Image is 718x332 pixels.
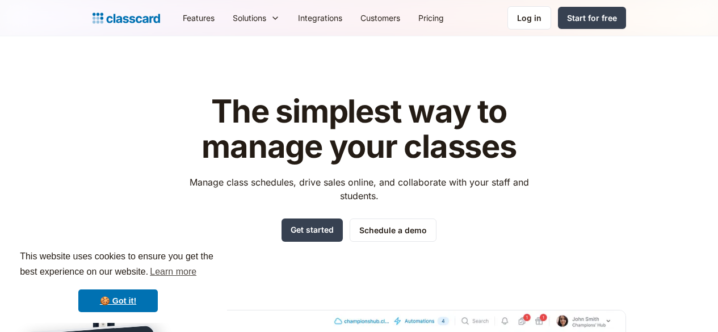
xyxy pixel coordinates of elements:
div: Start for free [567,12,617,24]
div: Log in [517,12,541,24]
a: Log in [507,6,551,30]
div: Solutions [224,5,289,31]
a: dismiss cookie message [78,289,158,312]
span: This website uses cookies to ensure you get the best experience on our website. [20,250,216,280]
a: Pricing [409,5,453,31]
a: Get started [282,218,343,242]
a: Features [174,5,224,31]
a: Schedule a demo [350,218,436,242]
a: learn more about cookies [148,263,198,280]
a: Customers [351,5,409,31]
div: Solutions [233,12,266,24]
a: home [93,10,160,26]
a: Integrations [289,5,351,31]
p: Manage class schedules, drive sales online, and collaborate with your staff and students. [179,175,539,203]
div: cookieconsent [9,239,227,323]
h1: The simplest way to manage your classes [179,94,539,164]
a: Start for free [558,7,626,29]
